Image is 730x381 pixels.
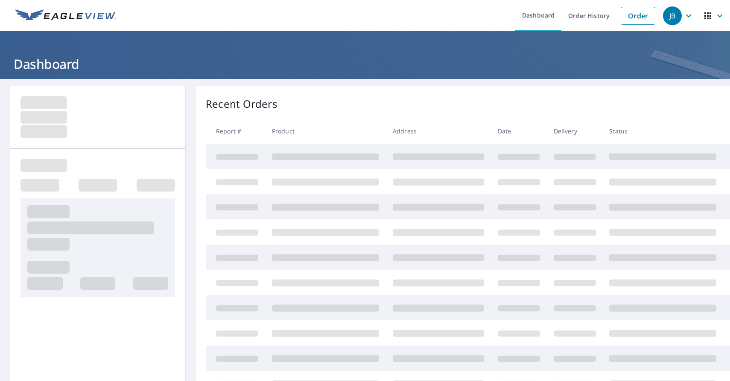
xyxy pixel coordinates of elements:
th: Product [265,118,386,144]
th: Address [386,118,491,144]
h1: Dashboard [10,55,720,73]
th: Report # [206,118,265,144]
th: Date [491,118,547,144]
a: Order [621,7,655,25]
div: JB [663,6,682,25]
th: Status [602,118,723,144]
img: EV Logo [15,9,116,22]
th: Delivery [547,118,603,144]
p: Recent Orders [206,96,277,112]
